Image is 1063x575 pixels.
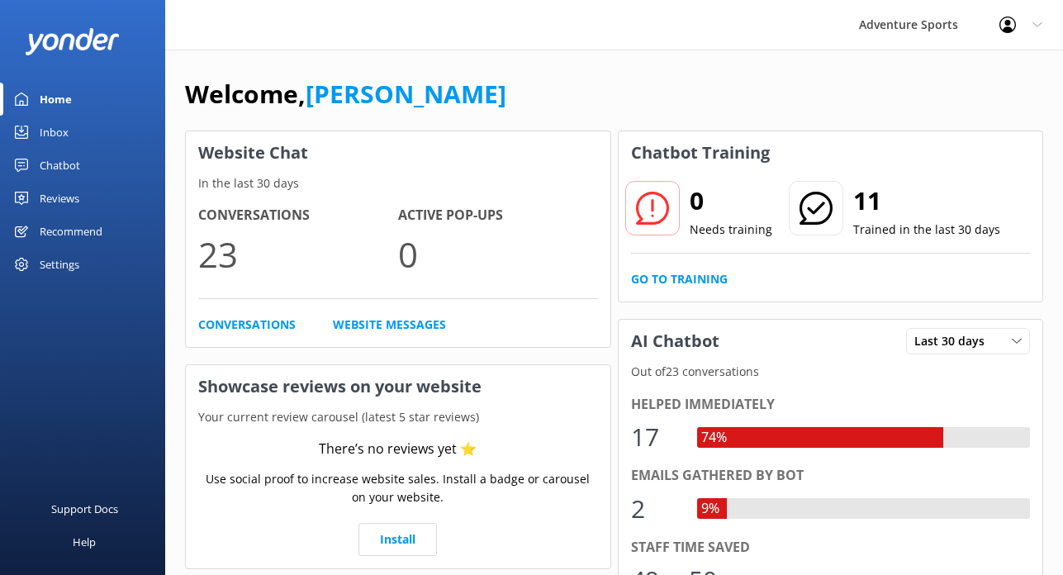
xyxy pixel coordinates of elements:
a: Install [358,523,437,556]
p: Your current review carousel (latest 5 star reviews) [186,408,610,426]
div: There’s no reviews yet ⭐ [319,439,477,460]
div: 9% [697,498,724,520]
p: Use social proof to increase website sales. Install a badge or carousel on your website. [198,470,598,507]
h3: Chatbot Training [619,131,782,174]
p: Needs training [690,221,772,239]
p: Trained in the last 30 days [853,221,1000,239]
h3: Showcase reviews on your website [186,365,610,408]
p: 23 [198,226,398,282]
div: Reviews [40,182,79,215]
div: Support Docs [51,492,118,525]
h4: Active Pop-ups [398,205,598,226]
div: Staff time saved [631,537,1031,558]
p: 0 [398,226,598,282]
h2: 11 [853,181,1000,221]
div: Recommend [40,215,102,248]
div: Helped immediately [631,394,1031,416]
div: Emails gathered by bot [631,465,1031,487]
div: 2 [631,489,681,529]
h3: Website Chat [186,131,610,174]
a: [PERSON_NAME] [306,77,506,111]
h2: 0 [690,181,772,221]
a: Conversations [198,316,296,334]
span: Last 30 days [914,332,994,350]
img: yonder-white-logo.png [25,28,120,55]
div: 17 [631,417,681,457]
div: Settings [40,248,79,281]
p: Out of 23 conversations [619,363,1043,381]
h1: Welcome, [185,74,506,114]
div: Help [73,525,96,558]
p: In the last 30 days [186,174,610,192]
div: Home [40,83,72,116]
div: Chatbot [40,149,80,182]
div: 74% [697,427,731,449]
a: Go to Training [631,270,728,288]
h4: Conversations [198,205,398,226]
a: Website Messages [333,316,446,334]
h3: AI Chatbot [619,320,732,363]
div: Inbox [40,116,69,149]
